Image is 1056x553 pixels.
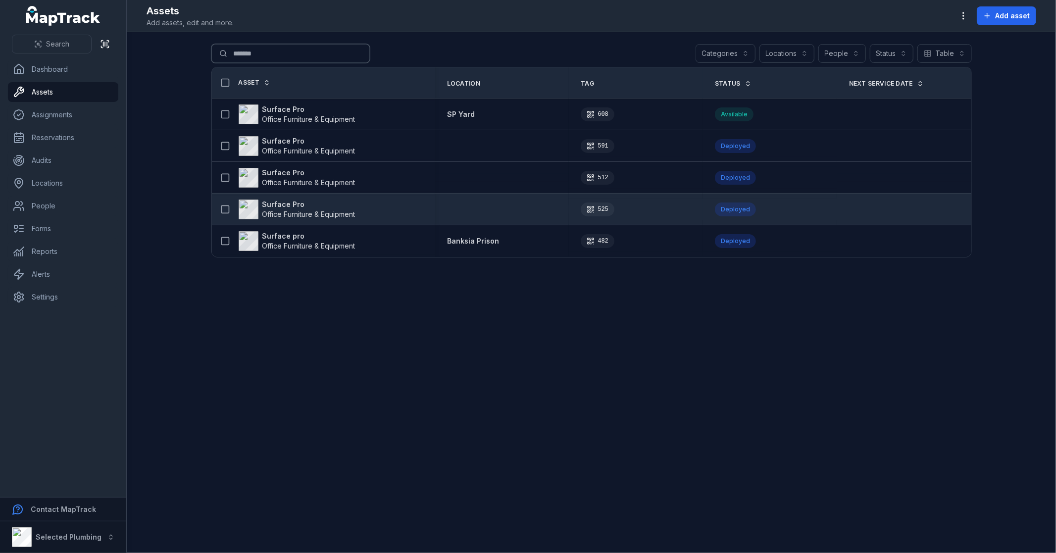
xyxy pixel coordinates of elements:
[262,115,355,123] span: Office Furniture & Equipment
[8,287,118,307] a: Settings
[8,59,118,79] a: Dashboard
[715,80,752,88] a: Status
[239,104,355,124] a: Surface ProOffice Furniture & Equipment
[262,104,355,114] strong: Surface Pro
[8,264,118,284] a: Alerts
[8,173,118,193] a: Locations
[239,231,355,251] a: Surface proOffice Furniture & Equipment
[31,505,96,513] strong: Contact MapTrack
[581,171,614,185] div: 512
[581,107,614,121] div: 608
[581,80,594,88] span: Tag
[715,234,756,248] div: Deployed
[849,80,913,88] span: Next Service Date
[239,79,260,87] span: Asset
[8,128,118,148] a: Reservations
[262,147,355,155] span: Office Furniture & Equipment
[581,202,614,216] div: 525
[262,168,355,178] strong: Surface Pro
[36,533,101,541] strong: Selected Plumbing
[715,80,741,88] span: Status
[8,151,118,170] a: Audits
[715,171,756,185] div: Deployed
[818,44,866,63] button: People
[447,237,499,245] span: Banksia Prison
[447,80,480,88] span: Location
[715,107,754,121] div: Available
[917,44,972,63] button: Table
[147,4,234,18] h2: Assets
[447,109,475,119] a: SP Yard
[715,202,756,216] div: Deployed
[849,80,924,88] a: Next Service Date
[870,44,913,63] button: Status
[262,242,355,250] span: Office Furniture & Equipment
[147,18,234,28] span: Add assets, edit and more.
[447,110,475,118] span: SP Yard
[26,6,101,26] a: MapTrack
[447,236,499,246] a: Banksia Prison
[8,105,118,125] a: Assignments
[977,6,1036,25] button: Add asset
[8,219,118,239] a: Forms
[12,35,92,53] button: Search
[239,79,271,87] a: Asset
[46,39,69,49] span: Search
[239,200,355,219] a: Surface ProOffice Furniture & Equipment
[262,178,355,187] span: Office Furniture & Equipment
[262,231,355,241] strong: Surface pro
[995,11,1030,21] span: Add asset
[8,242,118,261] a: Reports
[262,210,355,218] span: Office Furniture & Equipment
[262,136,355,146] strong: Surface Pro
[696,44,755,63] button: Categories
[759,44,814,63] button: Locations
[581,139,614,153] div: 591
[8,82,118,102] a: Assets
[239,168,355,188] a: Surface ProOffice Furniture & Equipment
[8,196,118,216] a: People
[262,200,355,209] strong: Surface Pro
[239,136,355,156] a: Surface ProOffice Furniture & Equipment
[581,234,614,248] div: 482
[715,139,756,153] div: Deployed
